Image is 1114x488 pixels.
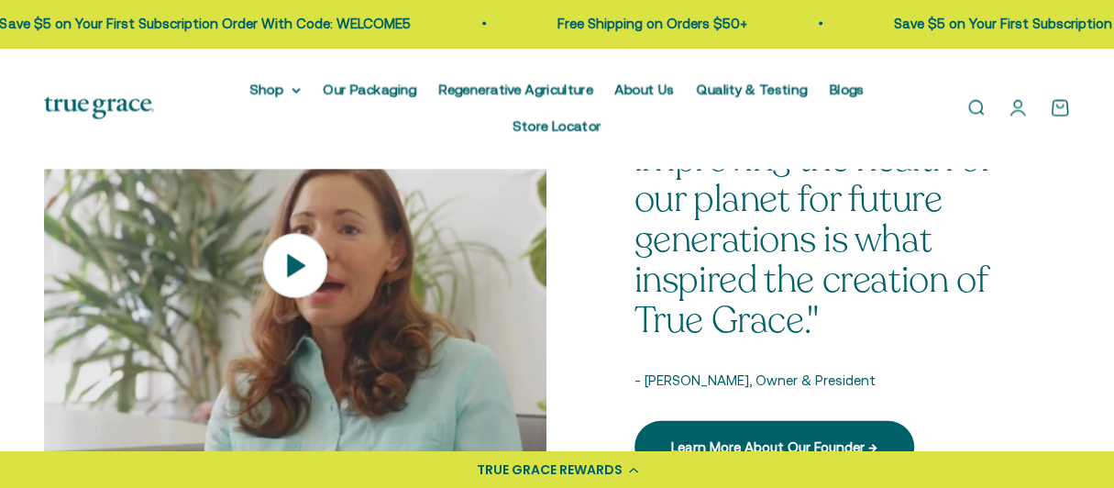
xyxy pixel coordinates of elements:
a: Blogs [829,82,864,97]
div: TRUE GRACE REWARDS [477,460,623,480]
a: About Us [614,82,674,97]
a: Quality & Testing [696,82,807,97]
a: Learn More About Our Founder → [634,421,914,474]
p: "Providing my family optimal nutrition while improving the health of our planet for future genera... [634,58,1005,340]
p: - [PERSON_NAME], Owner & President [634,370,1005,392]
a: Store Locator [513,118,601,134]
a: Free Shipping on Orders $50+ [551,16,741,31]
a: Our Packaging [323,82,416,97]
summary: Shop [249,79,301,101]
a: Regenerative Agriculture [438,82,592,97]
